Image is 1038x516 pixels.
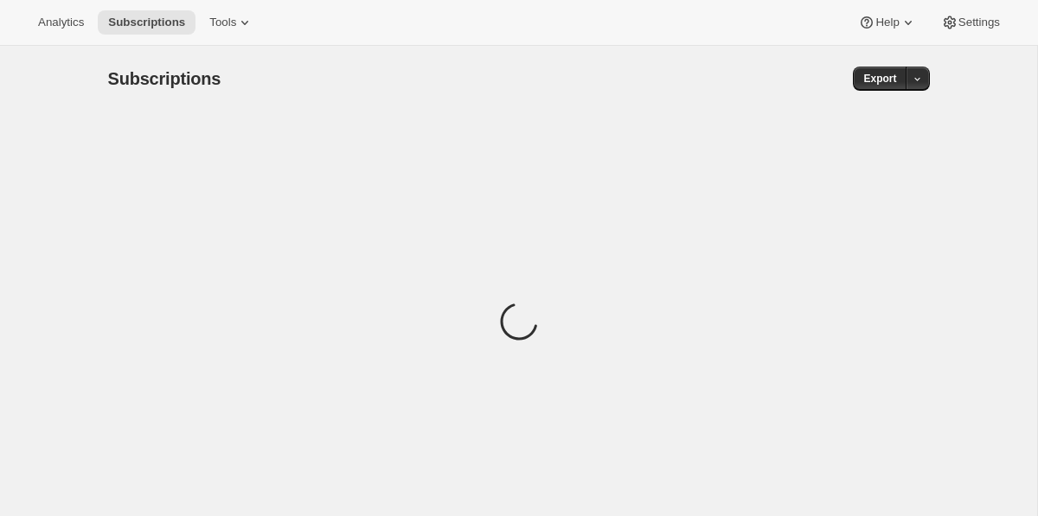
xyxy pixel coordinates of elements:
[848,10,926,35] button: Help
[931,10,1010,35] button: Settings
[209,16,236,29] span: Tools
[98,10,195,35] button: Subscriptions
[853,67,907,91] button: Export
[863,72,896,86] span: Export
[199,10,264,35] button: Tools
[108,16,185,29] span: Subscriptions
[958,16,1000,29] span: Settings
[875,16,899,29] span: Help
[28,10,94,35] button: Analytics
[38,16,84,29] span: Analytics
[108,69,221,88] span: Subscriptions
